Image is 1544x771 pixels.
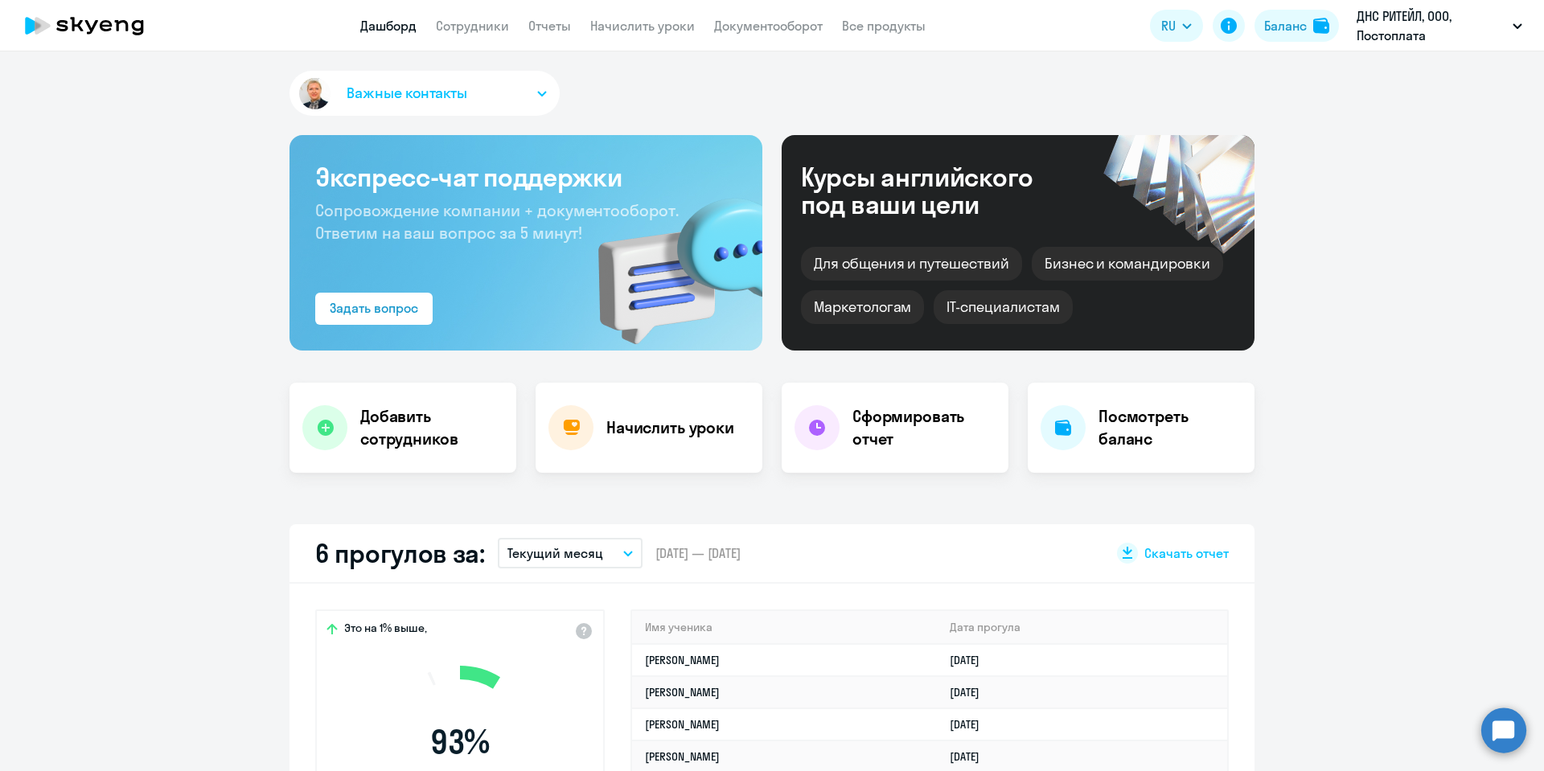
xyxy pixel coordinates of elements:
[296,75,334,113] img: avatar
[498,538,643,568] button: Текущий месяц
[1150,10,1203,42] button: RU
[315,200,679,243] span: Сопровождение компании + документооборот. Ответим на ваш вопрос за 5 минут!
[1161,16,1176,35] span: RU
[1144,544,1229,562] span: Скачать отчет
[315,537,485,569] h2: 6 прогулов за:
[1264,16,1307,35] div: Баланс
[1349,6,1530,45] button: ДНС РИТЕЙЛ, ООО, Постоплата
[315,161,737,193] h3: Экспресс-чат поддержки
[360,18,417,34] a: Дашборд
[360,405,503,450] h4: Добавить сотрудников
[590,18,695,34] a: Начислить уроки
[1313,18,1329,34] img: balance
[1357,6,1506,45] p: ДНС РИТЕЙЛ, ООО, Постоплата
[714,18,823,34] a: Документооборот
[655,544,741,562] span: [DATE] — [DATE]
[937,611,1227,644] th: Дата прогула
[1098,405,1242,450] h4: Посмотреть баланс
[645,685,720,699] a: [PERSON_NAME]
[801,290,924,324] div: Маркетологам
[632,611,937,644] th: Имя ученика
[344,621,427,640] span: Это на 1% выше,
[315,293,433,325] button: Задать вопрос
[934,290,1072,324] div: IT-специалистам
[606,416,734,439] h4: Начислить уроки
[645,717,720,732] a: [PERSON_NAME]
[645,749,720,764] a: [PERSON_NAME]
[347,83,467,104] span: Важные контакты
[950,749,992,764] a: [DATE]
[645,653,720,667] a: [PERSON_NAME]
[852,405,996,450] h4: Сформировать отчет
[1032,247,1223,281] div: Бизнес и командировки
[950,653,992,667] a: [DATE]
[801,163,1076,218] div: Курсы английского под ваши цели
[436,18,509,34] a: Сотрудники
[950,717,992,732] a: [DATE]
[289,71,560,116] button: Важные контакты
[1254,10,1339,42] button: Балансbalance
[575,170,762,351] img: bg-img
[950,685,992,699] a: [DATE]
[801,247,1022,281] div: Для общения и путешествий
[368,723,552,761] span: 93 %
[507,543,603,563] p: Текущий месяц
[330,298,418,318] div: Задать вопрос
[528,18,571,34] a: Отчеты
[842,18,926,34] a: Все продукты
